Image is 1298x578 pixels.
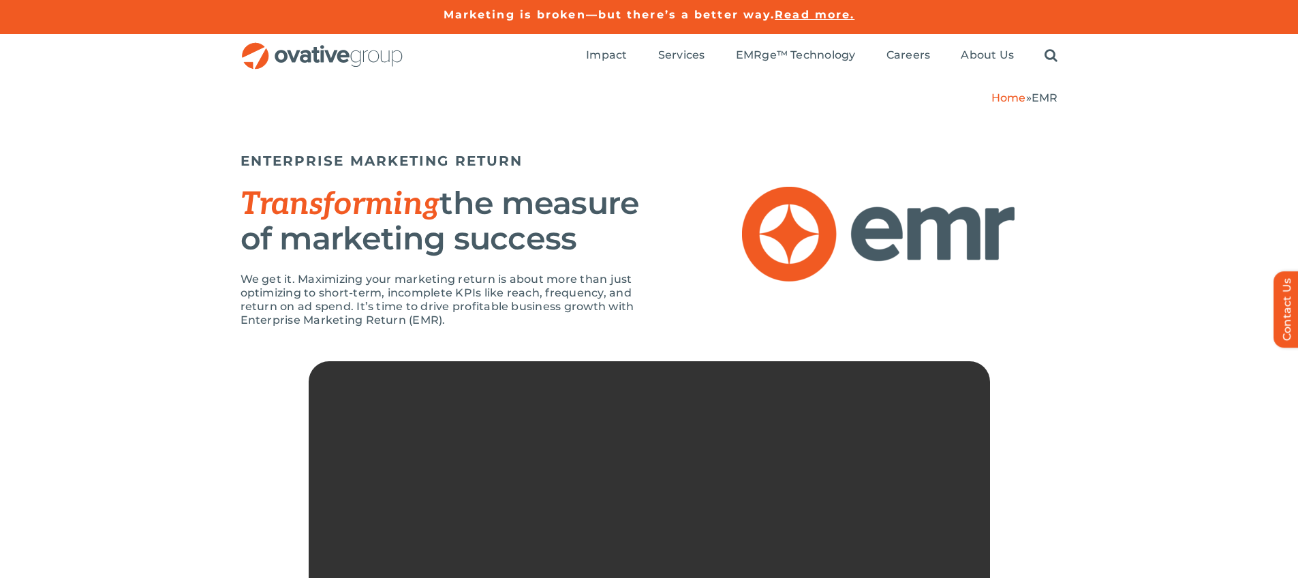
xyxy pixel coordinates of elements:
[961,48,1014,62] span: About Us
[586,34,1057,78] nav: Menu
[241,41,404,54] a: OG_Full_horizontal_RGB
[775,8,854,21] a: Read more.
[1032,91,1058,104] span: EMR
[961,48,1014,63] a: About Us
[658,48,705,62] span: Services
[241,153,649,169] h5: ENTERPRISE MARKETING RETURN
[991,91,1026,104] a: Home
[444,8,775,21] a: Marketing is broken—but there’s a better way.
[742,187,1015,282] img: EMR – Logo
[736,48,856,63] a: EMRge™ Technology
[886,48,931,63] a: Careers
[241,273,649,327] p: We get it. Maximizing your marketing return is about more than just optimizing to short-term, inc...
[658,48,705,63] a: Services
[241,185,440,224] span: Transforming
[1045,48,1057,63] a: Search
[886,48,931,62] span: Careers
[736,48,856,62] span: EMRge™ Technology
[586,48,627,62] span: Impact
[241,186,649,256] h2: the measure of marketing success
[991,91,1058,104] span: »
[586,48,627,63] a: Impact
